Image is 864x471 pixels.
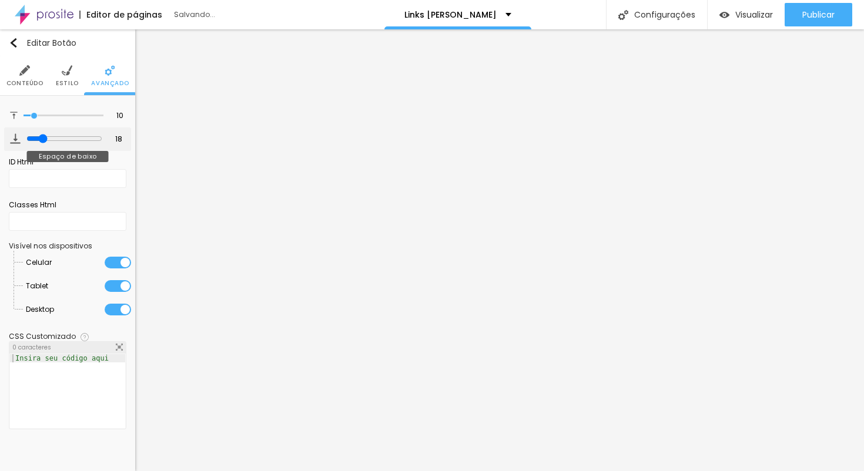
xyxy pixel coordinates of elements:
[9,38,76,48] div: Editar Botão
[10,112,18,119] img: Icone
[719,10,729,20] img: view-1.svg
[135,29,864,471] iframe: Editor
[174,11,309,18] div: Salvando...
[26,274,48,298] span: Tablet
[9,243,126,250] div: Visível nos dispositivos
[105,65,115,76] img: Icone
[19,65,30,76] img: Icone
[91,80,129,86] span: Avançado
[618,10,628,20] img: Icone
[62,65,72,76] img: Icone
[9,38,18,48] img: Icone
[81,333,89,341] img: Icone
[10,354,114,362] div: Insira seu código aqui
[116,344,123,351] img: Icone
[785,3,852,26] button: Publicar
[735,10,773,19] span: Visualizar
[9,200,126,210] div: Classes Html
[9,342,126,354] div: 0 caracteres
[79,11,162,19] div: Editor de páginas
[10,133,21,144] img: Icone
[708,3,785,26] button: Visualizar
[9,333,76,340] div: CSS Customizado
[26,251,52,274] span: Celular
[6,80,43,86] span: Conteúdo
[9,157,126,167] div: ID Html
[26,298,54,321] span: Desktop
[802,10,835,19] span: Publicar
[404,11,497,19] p: Links [PERSON_NAME]
[56,80,79,86] span: Estilo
